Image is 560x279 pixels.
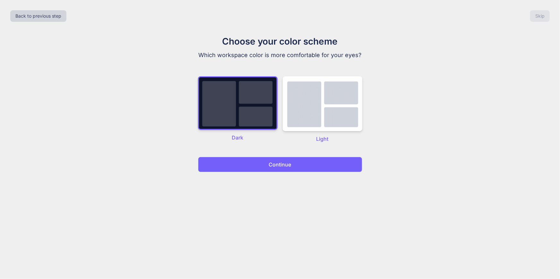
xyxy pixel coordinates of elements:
button: Skip [530,10,550,22]
button: Back to previous step [10,10,66,22]
p: Continue [269,161,291,168]
button: Continue [198,157,362,172]
h1: Choose your color scheme [172,35,388,48]
img: dark [283,76,362,131]
p: Dark [198,134,278,141]
p: Light [283,135,362,143]
img: dark [198,76,278,130]
p: Which workspace color is more comfortable for your eyes? [172,51,388,60]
